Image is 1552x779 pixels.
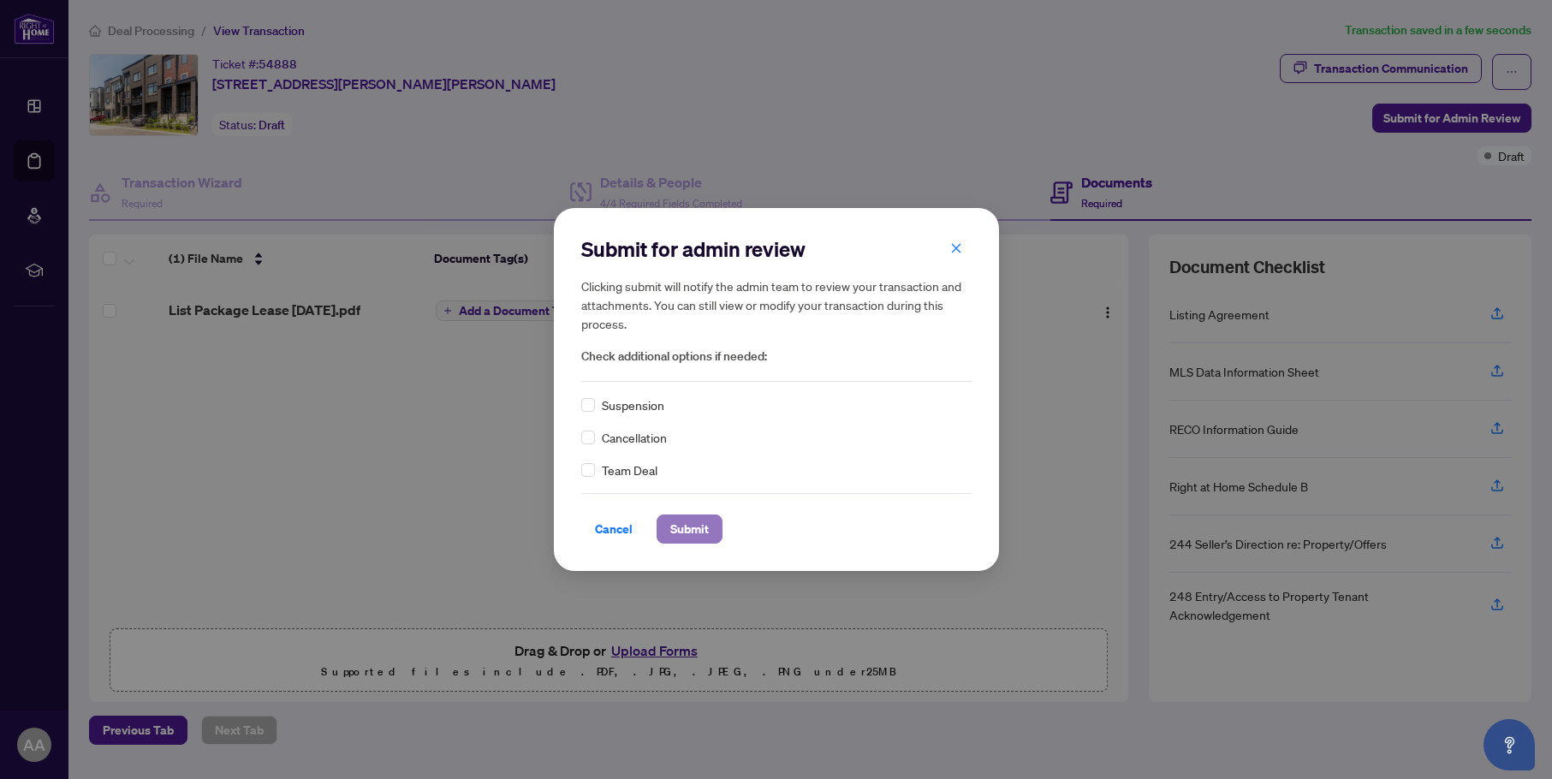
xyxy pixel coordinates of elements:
span: Suspension [602,395,664,414]
button: Open asap [1484,719,1535,770]
button: Cancel [581,514,646,544]
h2: Submit for admin review [581,235,972,263]
span: Check additional options if needed: [581,347,972,366]
span: Submit [670,515,709,543]
button: Submit [657,514,722,544]
span: close [950,242,962,254]
span: Cancellation [602,428,667,447]
h5: Clicking submit will notify the admin team to review your transaction and attachments. You can st... [581,277,972,333]
span: Team Deal [602,461,657,479]
span: Cancel [595,515,633,543]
